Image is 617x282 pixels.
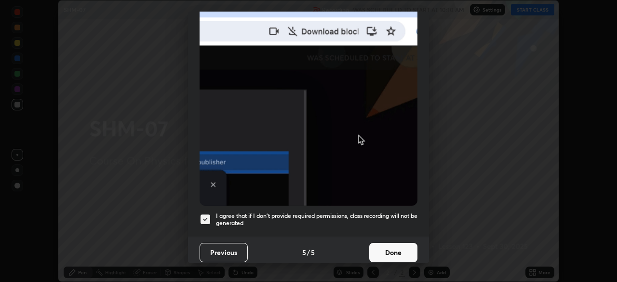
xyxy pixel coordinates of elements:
[311,247,315,257] h4: 5
[369,243,417,262] button: Done
[216,212,417,227] h5: I agree that if I don't provide required permissions, class recording will not be generated
[307,247,310,257] h4: /
[200,243,248,262] button: Previous
[302,247,306,257] h4: 5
